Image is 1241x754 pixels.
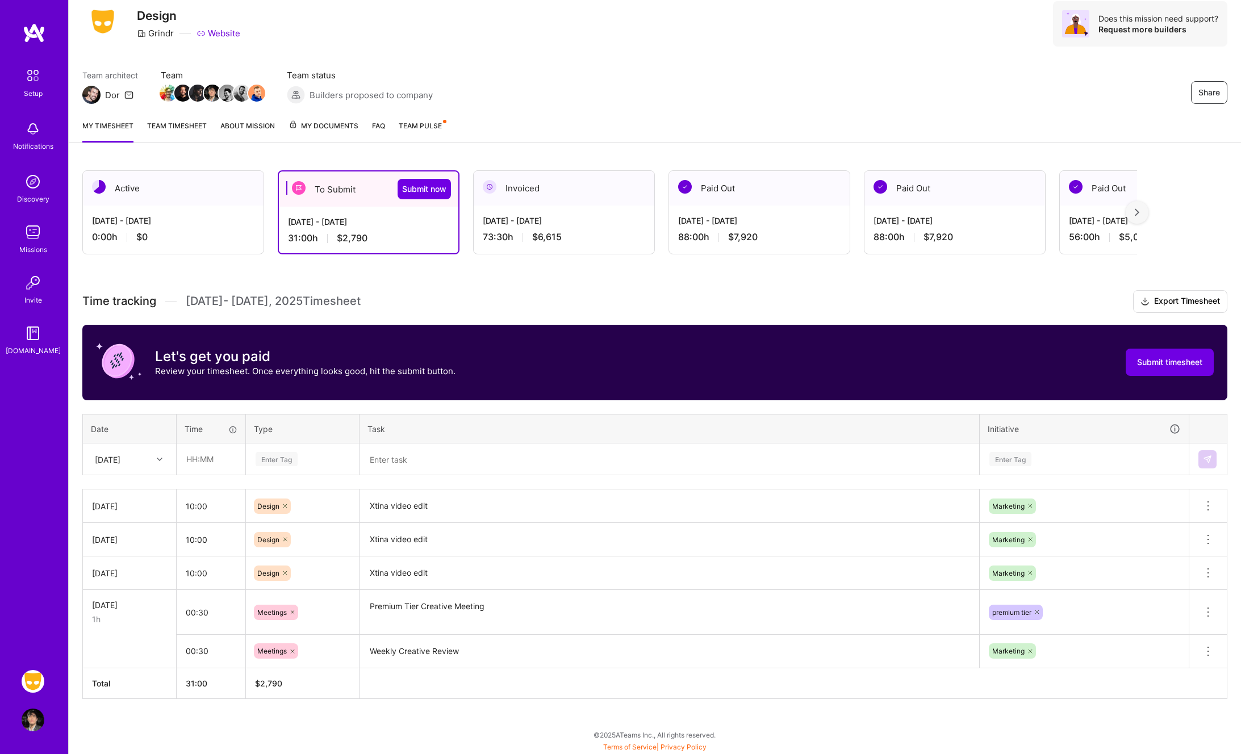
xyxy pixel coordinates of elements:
[197,27,240,39] a: Website
[257,608,287,617] span: Meetings
[24,294,42,306] div: Invite
[483,180,496,194] img: Invoiced
[96,338,141,384] img: coin
[185,423,237,435] div: Time
[82,294,156,308] span: Time tracking
[22,221,44,244] img: teamwork
[287,69,433,81] span: Team status
[83,171,264,206] div: Active
[874,231,1036,243] div: 88:00 h
[289,120,358,143] a: My Documents
[661,743,707,751] a: Privacy Policy
[603,743,707,751] span: |
[992,502,1025,510] span: Marketing
[288,216,449,228] div: [DATE] - [DATE]
[68,721,1241,749] div: © 2025 ATeams Inc., All rights reserved.
[137,27,174,39] div: Grindr
[92,500,167,512] div: [DATE]
[1069,180,1083,194] img: Paid Out
[19,709,47,731] a: User Avatar
[361,591,978,634] textarea: Premium Tier Creative Meeting
[292,181,306,195] img: To Submit
[288,232,449,244] div: 31:00 h
[1062,10,1089,37] img: Avatar
[157,456,162,462] i: icon Chevron
[220,83,235,103] a: Team Member Avatar
[992,647,1025,655] span: Marketing
[1098,13,1218,24] div: Does this mission need support?
[22,170,44,193] img: discovery
[361,491,978,522] textarea: Xtina video edit
[190,83,205,103] a: Team Member Avatar
[483,215,645,227] div: [DATE] - [DATE]
[177,444,245,474] input: HH:MM
[1135,208,1139,216] img: right
[23,23,45,43] img: logo
[361,558,978,589] textarea: Xtina video edit
[233,85,250,102] img: Team Member Avatar
[678,231,841,243] div: 88:00 h
[372,120,385,143] a: FAQ
[105,89,120,101] div: Dor
[92,180,106,194] img: Active
[483,231,645,243] div: 73:30 h
[155,365,456,377] p: Review your timesheet. Once everything looks good, hit the submit button.
[82,69,138,81] span: Team architect
[992,535,1025,544] span: Marketing
[21,64,45,87] img: setup
[92,534,167,546] div: [DATE]
[1191,81,1227,104] button: Share
[279,171,458,207] div: To Submit
[22,709,44,731] img: User Avatar
[83,668,177,698] th: Total
[92,613,167,625] div: 1h
[19,670,47,693] a: Grindr: Design
[992,608,1031,617] span: premium tier
[92,215,254,227] div: [DATE] - [DATE]
[177,597,245,627] input: HH:MM
[255,678,282,688] span: $ 2,790
[603,743,657,751] a: Terms of Service
[137,29,146,38] i: icon CompanyGray
[205,83,220,103] a: Team Member Avatar
[155,348,456,365] h3: Let's get you paid
[474,171,654,206] div: Invoiced
[361,524,978,555] textarea: Xtina video edit
[1119,231,1150,243] span: $5,040
[399,122,442,130] span: Team Pulse
[248,85,265,102] img: Team Member Avatar
[1060,171,1240,206] div: Paid Out
[989,450,1031,468] div: Enter Tag
[402,183,446,195] span: Submit now
[124,90,133,99] i: icon Mail
[1126,349,1214,376] button: Submit timesheet
[361,636,978,667] textarea: Weekly Creative Review
[92,567,167,579] div: [DATE]
[95,453,120,465] div: [DATE]
[204,85,221,102] img: Team Member Avatar
[1137,357,1202,368] span: Submit timesheet
[22,670,44,693] img: Grindr: Design
[147,120,207,143] a: Team timesheet
[669,171,850,206] div: Paid Out
[399,120,445,143] a: Team Pulse
[136,231,148,243] span: $0
[310,89,433,101] span: Builders proposed to company
[174,85,191,102] img: Team Member Avatar
[249,83,264,103] a: Team Member Avatar
[728,231,758,243] span: $7,920
[287,86,305,104] img: Builders proposed to company
[22,118,44,140] img: bell
[17,193,49,205] div: Discovery
[189,85,206,102] img: Team Member Avatar
[874,180,887,194] img: Paid Out
[6,345,61,357] div: [DOMAIN_NAME]
[235,83,249,103] a: Team Member Avatar
[13,140,53,152] div: Notifications
[257,535,279,544] span: Design
[874,215,1036,227] div: [DATE] - [DATE]
[924,231,953,243] span: $7,920
[219,85,236,102] img: Team Member Avatar
[337,232,367,244] span: $2,790
[82,86,101,104] img: Team Architect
